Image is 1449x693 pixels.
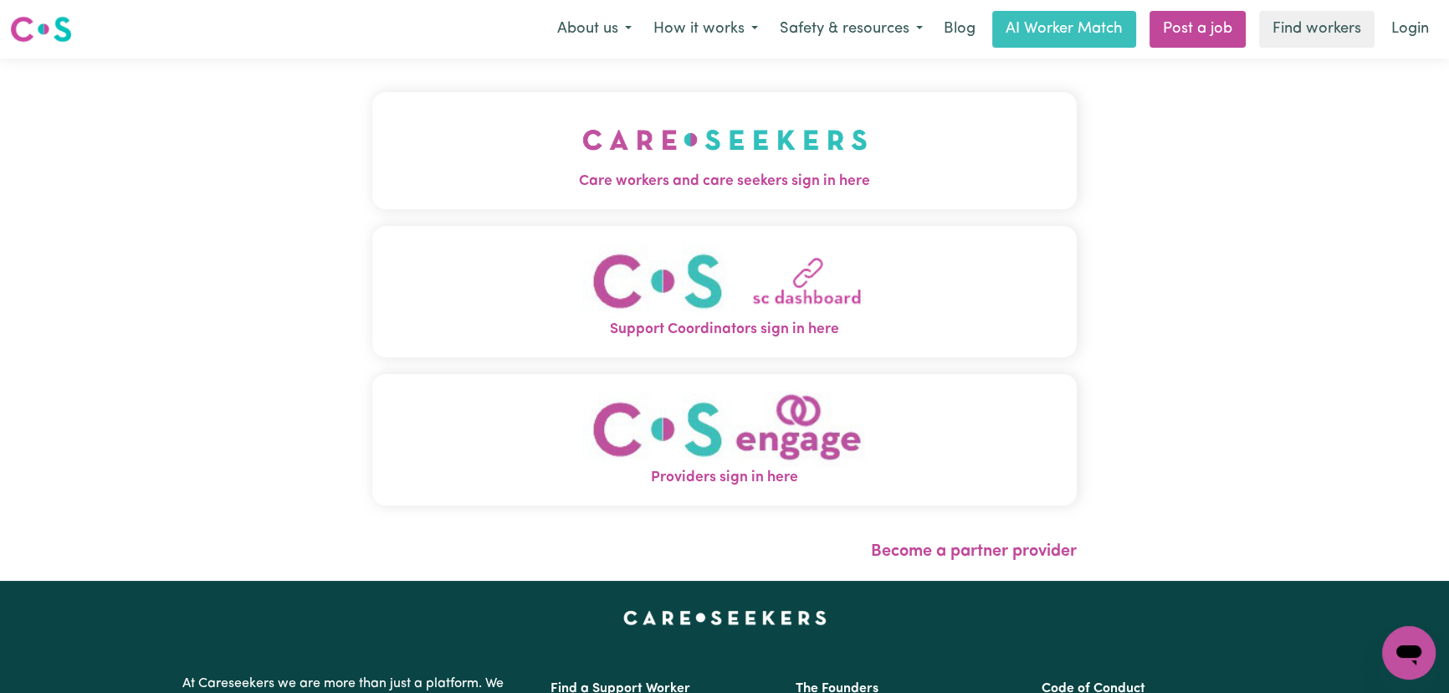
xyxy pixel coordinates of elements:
[1259,11,1375,48] a: Find workers
[372,467,1077,489] span: Providers sign in here
[992,11,1136,48] a: AI Worker Match
[546,12,643,47] button: About us
[1382,626,1436,680] iframe: Button to launch messaging window
[372,92,1077,209] button: Care workers and care seekers sign in here
[643,12,769,47] button: How it works
[769,12,934,47] button: Safety & resources
[1149,11,1246,48] a: Post a job
[1381,11,1439,48] a: Login
[372,374,1077,506] button: Providers sign in here
[372,171,1077,192] span: Care workers and care seekers sign in here
[623,611,827,624] a: Careseekers home page
[934,11,986,48] a: Blog
[372,226,1077,357] button: Support Coordinators sign in here
[10,14,72,44] img: Careseekers logo
[10,10,72,49] a: Careseekers logo
[871,543,1077,560] a: Become a partner provider
[372,319,1077,341] span: Support Coordinators sign in here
